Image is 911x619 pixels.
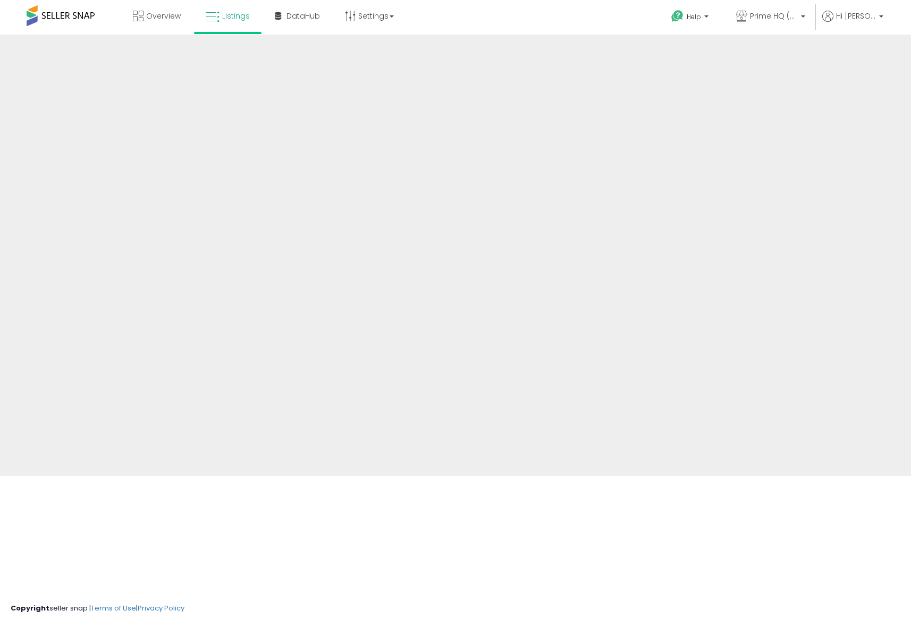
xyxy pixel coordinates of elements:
[286,11,320,21] span: DataHub
[836,11,876,21] span: Hi [PERSON_NAME]
[687,12,701,21] span: Help
[222,11,250,21] span: Listings
[671,10,684,23] i: Get Help
[146,11,181,21] span: Overview
[663,2,719,35] a: Help
[750,11,798,21] span: Prime HQ (Vat Reg)
[822,11,883,35] a: Hi [PERSON_NAME]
